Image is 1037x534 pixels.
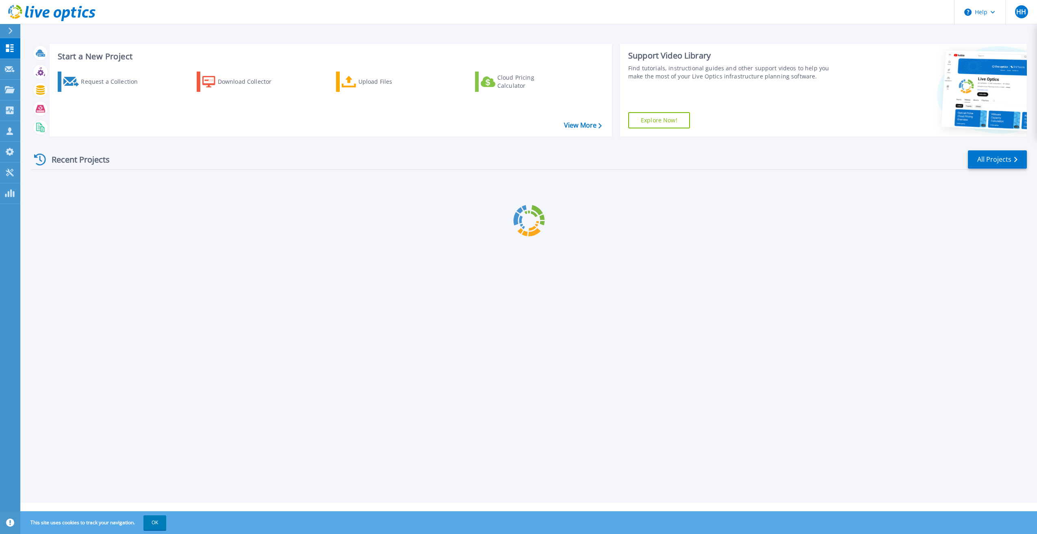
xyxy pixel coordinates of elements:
div: Support Video Library [628,50,838,61]
a: View More [564,122,602,129]
div: Find tutorials, instructional guides and other support videos to help you make the most of your L... [628,64,838,80]
h3: Start a New Project [58,52,601,61]
a: Cloud Pricing Calculator [475,72,566,92]
div: Recent Projects [31,150,121,169]
a: All Projects [968,150,1027,169]
button: OK [143,515,166,530]
a: Explore Now! [628,112,690,128]
a: Request a Collection [58,72,148,92]
span: HH [1016,9,1026,15]
div: Upload Files [358,74,423,90]
span: This site uses cookies to track your navigation. [22,515,166,530]
div: Request a Collection [81,74,146,90]
a: Download Collector [197,72,287,92]
div: Download Collector [218,74,283,90]
a: Upload Files [336,72,427,92]
div: Cloud Pricing Calculator [497,74,562,90]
